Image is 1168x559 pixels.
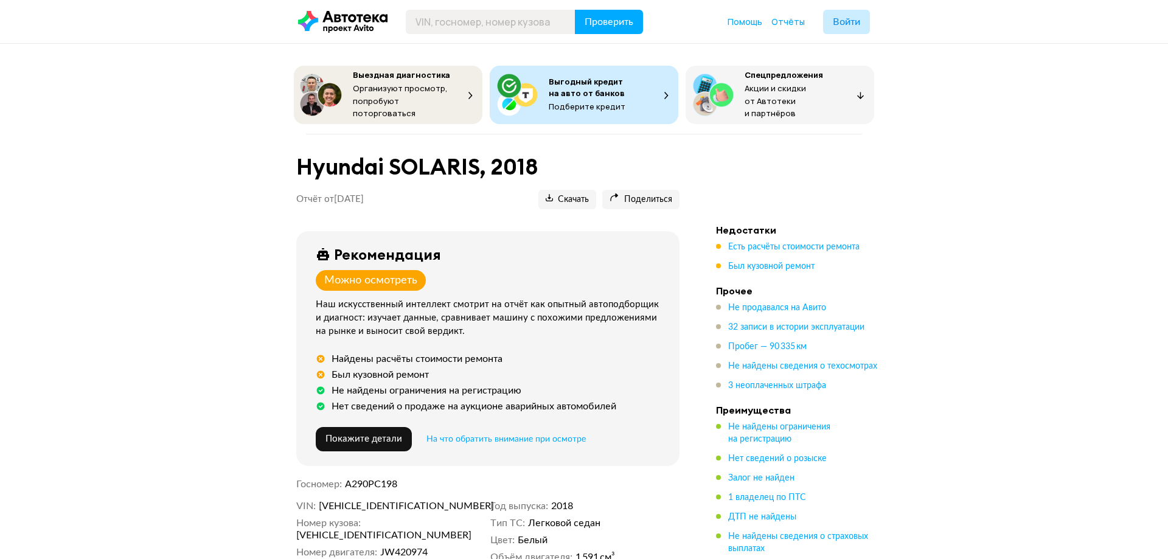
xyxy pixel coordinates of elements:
[324,274,417,287] div: Можно осмотреть
[332,400,616,412] div: Нет сведений о продаже на аукционе аварийных автомобилей
[490,66,678,124] button: Выгодный кредит на авто от банковПодберите кредит
[602,190,680,209] button: Поделиться
[728,342,807,351] span: Пробег — 90 335 км
[332,384,521,397] div: Не найдены ограничения на регистрацию
[294,66,482,124] button: Выездная диагностикаОрганизуют просмотр, попробуют поторговаться
[728,262,815,271] span: Был кузовной ремонт
[353,69,450,80] span: Выездная диагностика
[380,546,428,558] span: JW420974
[716,404,886,416] h4: Преимущества
[728,16,762,27] span: Помощь
[686,66,874,124] button: СпецпредложенияАкции и скидки от Автотеки и партнёров
[353,83,448,119] span: Организуют просмотр, попробуют поторговаться
[771,16,805,27] span: Отчёты
[332,353,502,365] div: Найдены расчёты стоимости ремонта
[728,474,794,482] span: Залог не найден
[316,298,665,338] div: Наш искусственный интеллект смотрит на отчёт как опытный автоподборщик и диагност: изучает данные...
[728,423,830,443] span: Не найдены ограничения на регистрацию
[833,17,860,27] span: Войти
[549,76,625,99] span: Выгодный кредит на авто от банков
[728,381,826,390] span: 3 неоплаченных штрафа
[345,479,397,489] span: А290РС198
[296,193,364,206] p: Отчёт от [DATE]
[546,194,589,206] span: Скачать
[296,517,361,529] dt: Номер кузова
[490,500,548,512] dt: Год выпуска
[296,478,342,490] dt: Госномер
[575,10,643,34] button: Проверить
[745,69,823,80] span: Спецпредложения
[538,190,596,209] button: Скачать
[296,500,316,512] dt: VIN
[325,434,402,443] span: Покажите детали
[823,10,870,34] button: Войти
[728,362,877,370] span: Не найдены сведения о техосмотрах
[728,493,806,502] span: 1 владелец по ПТС
[518,534,547,546] span: Белый
[319,500,459,512] span: [VEHICLE_IDENTIFICATION_NUMBER]
[296,154,680,180] h1: Hyundai SOLARIS, 2018
[728,16,762,28] a: Помощь
[332,369,429,381] div: Был кузовной ремонт
[728,513,796,521] span: ДТП не найдены
[728,243,860,251] span: Есть расчёты стоимости ремонта
[406,10,575,34] input: VIN, госномер, номер кузова
[728,323,864,332] span: 32 записи в истории эксплуатации
[296,546,377,558] dt: Номер двигателя
[716,285,886,297] h4: Прочее
[610,194,672,206] span: Поделиться
[728,304,826,312] span: Не продавался на Авито
[426,435,586,443] span: На что обратить внимание при осмотре
[490,534,515,546] dt: Цвет
[728,454,827,463] span: Нет сведений о розыске
[585,17,633,27] span: Проверить
[549,101,625,112] span: Подберите кредит
[334,246,441,263] div: Рекомендация
[771,16,805,28] a: Отчёты
[490,517,525,529] dt: Тип ТС
[745,83,806,119] span: Акции и скидки от Автотеки и партнёров
[551,500,573,512] span: 2018
[316,427,412,451] button: Покажите детали
[716,224,886,236] h4: Недостатки
[528,517,600,529] span: Легковой седан
[296,529,436,541] span: [VEHICLE_IDENTIFICATION_NUMBER]
[728,532,868,553] span: Не найдены сведения о страховых выплатах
